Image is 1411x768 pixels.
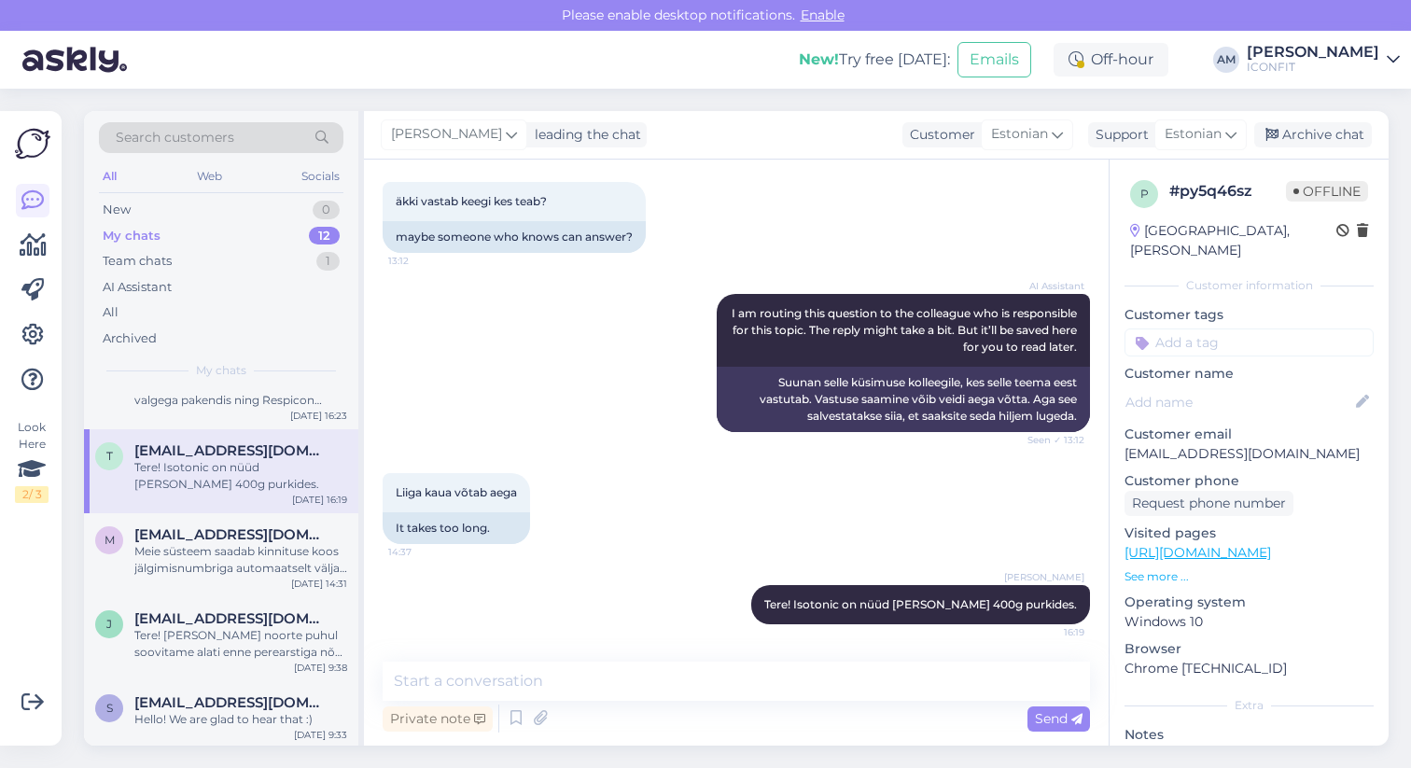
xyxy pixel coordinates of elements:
p: Customer tags [1125,305,1374,325]
div: leading the chat [527,125,641,145]
p: [EMAIL_ADDRESS][DOMAIN_NAME] [1125,444,1374,464]
div: Socials [298,164,343,189]
p: Operating system [1125,593,1374,612]
div: [DATE] 9:38 [294,661,347,675]
div: Archive chat [1254,122,1372,147]
div: 0 [313,201,340,219]
p: Chrome [TECHNICAL_ID] [1125,659,1374,678]
div: My chats [103,227,161,245]
span: [PERSON_NAME] [1004,570,1084,584]
p: Visited pages [1125,524,1374,543]
p: Customer phone [1125,471,1374,491]
span: 14:37 [388,545,458,559]
div: Off-hour [1054,43,1168,77]
div: [GEOGRAPHIC_DATA], [PERSON_NAME] [1130,221,1336,260]
span: t [106,449,113,463]
div: It takes too long. [383,512,530,544]
div: Support [1088,125,1149,145]
span: Estonian [1165,124,1222,145]
a: [PERSON_NAME]ICONFIT [1247,45,1400,75]
span: mihaild21@gmail.com [134,526,328,543]
span: AI Assistant [1014,279,1084,293]
div: Tere! Neuricon on [PERSON_NAME] valgega pakendis ning Respicon rohelise ja valgega pakendis. [134,375,347,409]
input: Add a tag [1125,328,1374,356]
span: äkki vastab keegi kes teab? [396,194,547,208]
div: Archived [103,329,157,348]
p: Customer email [1125,425,1374,444]
div: Private note [383,706,493,732]
span: m [105,533,115,547]
p: Notes [1125,725,1374,745]
span: Santa.sloka@gmail.com [134,694,328,711]
div: # py5q46sz [1169,180,1286,202]
div: [DATE] 16:23 [290,409,347,423]
div: All [103,303,119,322]
span: Estonian [991,124,1048,145]
div: Tere! [PERSON_NAME] noorte puhul soovitame alati enne perearstiga nõu pidada. [134,627,347,661]
span: Enable [795,7,850,23]
span: Liiga kaua võtab aega [396,485,517,499]
div: New [103,201,131,219]
div: AI Assistant [103,278,172,297]
span: taivoa@pgmail.com [134,442,328,459]
span: [PERSON_NAME] [391,124,502,145]
span: 13:12 [388,254,458,268]
div: maybe someone who knows can answer? [383,221,646,253]
div: Try free [DATE]: [799,49,950,71]
b: New! [799,50,839,68]
div: Team chats [103,252,172,271]
span: My chats [196,362,246,379]
span: Search customers [116,128,234,147]
div: [PERSON_NAME] [1247,45,1379,60]
div: Request phone number [1125,491,1293,516]
div: Hello! We are glad to hear that :) [134,711,347,728]
a: [URL][DOMAIN_NAME] [1125,544,1271,561]
button: Emails [957,42,1031,77]
div: 2 / 3 [15,486,49,503]
div: Look Here [15,419,49,503]
div: All [99,164,120,189]
p: Browser [1125,639,1374,659]
span: jussroomets@gmail.com [134,610,328,627]
input: Add name [1125,392,1352,412]
span: 16:19 [1014,625,1084,639]
img: Askly Logo [15,126,50,161]
div: Tere! Isotonic on nüüd [PERSON_NAME] 400g purkides. [134,459,347,493]
div: [DATE] 14:31 [291,577,347,591]
div: 1 [316,252,340,271]
span: Tere! Isotonic on nüüd [PERSON_NAME] 400g purkides. [764,597,1077,611]
div: Meie süsteem saadab kinnituse koos jälgimisnumbriga automaatselt välja, kui tellimus on pakitud. ... [134,543,347,577]
p: See more ... [1125,568,1374,585]
span: I am routing this question to the colleague who is responsible for this topic. The reply might ta... [732,306,1080,354]
span: Offline [1286,181,1368,202]
div: Customer information [1125,277,1374,294]
p: Windows 10 [1125,612,1374,632]
span: Send [1035,710,1083,727]
div: 12 [309,227,340,245]
span: S [106,701,113,715]
span: Seen ✓ 13:12 [1014,433,1084,447]
div: [DATE] 16:19 [292,493,347,507]
div: Suunan selle küsimuse kolleegile, kes selle teema eest vastutab. Vastuse saamine võib veidi aega ... [717,367,1090,432]
div: ICONFIT [1247,60,1379,75]
span: j [106,617,112,631]
div: Web [193,164,226,189]
div: [DATE] 9:33 [294,728,347,742]
div: Customer [902,125,975,145]
p: Customer name [1125,364,1374,384]
span: p [1140,187,1149,201]
div: AM [1213,47,1239,73]
div: Extra [1125,697,1374,714]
